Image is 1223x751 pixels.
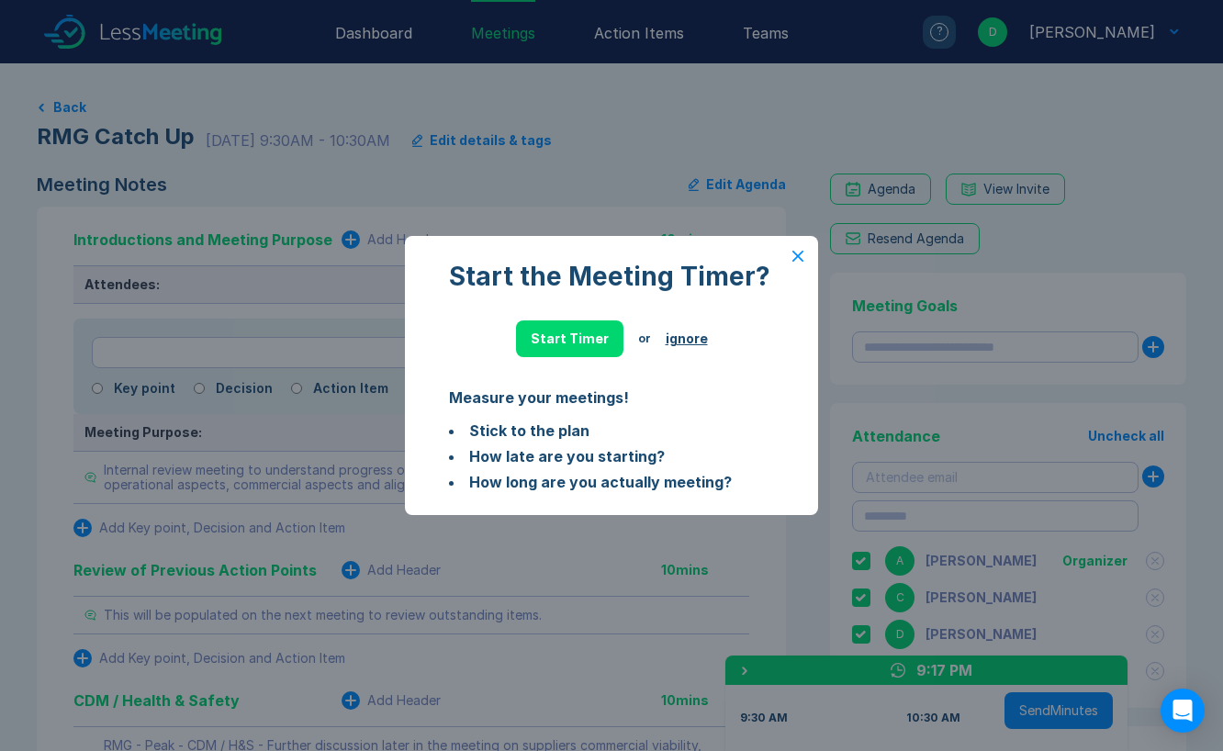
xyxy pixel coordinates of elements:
li: Stick to the plan [449,420,774,442]
div: Start the Meeting Timer? [449,262,774,291]
button: Start Timer [516,320,623,357]
li: How long are you actually meeting? [449,471,774,493]
button: ignore [666,331,708,346]
div: Open Intercom Messenger [1161,689,1205,733]
li: How late are you starting? [449,445,774,467]
div: or [638,331,651,346]
div: Measure your meetings! [449,387,774,409]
